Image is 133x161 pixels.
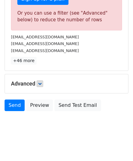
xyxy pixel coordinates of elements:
small: [EMAIL_ADDRESS][DOMAIN_NAME] [11,48,79,53]
a: +46 more [11,57,37,65]
small: [EMAIL_ADDRESS][DOMAIN_NAME] [11,35,79,39]
a: Send Test Email [54,100,101,111]
iframe: Chat Widget [103,132,133,161]
a: Preview [26,100,53,111]
a: Send [5,100,25,111]
h5: Advanced [11,80,122,87]
small: [EMAIL_ADDRESS][DOMAIN_NAME] [11,41,79,46]
div: Or you can use a filter (see "Advanced" below) to reduce the number of rows [17,10,116,23]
